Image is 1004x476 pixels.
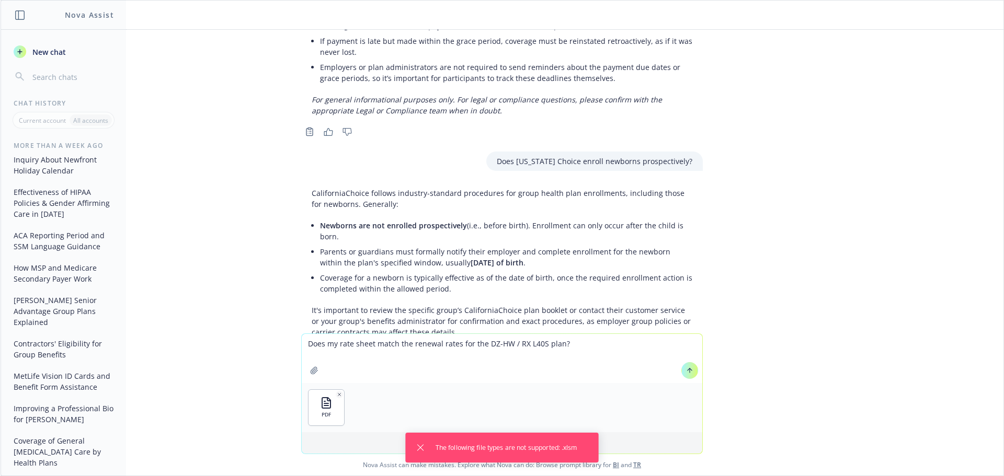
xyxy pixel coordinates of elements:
[9,292,118,331] button: [PERSON_NAME] Senior Advantage Group Plans Explained
[1,99,126,108] div: Chat History
[9,183,118,223] button: Effectiveness of HIPAA Policies & Gender Affirming Care in [DATE]
[30,69,113,84] input: Search chats
[613,460,619,469] a: BI
[305,127,314,136] svg: Copy to clipboard
[9,400,118,428] button: Improving a Professional Bio for [PERSON_NAME]
[471,258,523,268] span: [DATE] of birth
[497,156,692,167] p: Does [US_STATE] Choice enroll newborns prospectively?
[320,270,692,296] li: Coverage for a newborn is typically effective as of the date of birth, once the required enrollme...
[436,443,577,452] span: The following file types are not supported: .xlsm
[19,116,66,125] p: Current account
[9,335,118,363] button: Contractors' Eligibility for Group Benefits
[414,441,427,454] button: Dismiss notification
[339,124,356,139] button: Thumbs down
[1,141,126,150] div: More than a week ago
[9,151,118,179] button: Inquiry About Newfront Holiday Calendar
[320,60,692,86] li: Employers or plan administrators are not required to send reminders about the payment due dates o...
[73,116,108,125] p: All accounts
[9,259,118,287] button: How MSP and Medicare Secondary Payer Work
[9,367,118,396] button: MetLife Vision ID Cards and Benefit Form Assistance
[9,432,118,471] button: Coverage of General [MEDICAL_DATA] Care by Health Plans
[312,95,662,115] em: For general informational purposes only. For legal or compliance questions, please confirm with t...
[30,47,66,57] span: New chat
[9,227,118,255] button: ACA Reporting Period and SSM Language Guidance
[312,305,692,338] p: It's important to review the specific group’s CaliforniaChoice plan booklet or contact their cust...
[320,33,692,60] li: If payment is late but made within the grace period, coverage must be reinstated retroactively, a...
[9,42,118,61] button: New chat
[312,188,692,210] p: CaliforniaChoice follows industry-standard procedures for group health plan enrollments, includin...
[320,218,692,244] li: (i.e., before birth). Enrollment can only occur after the child is born.
[320,220,467,230] span: Newborns are not enrolled prospectively
[320,244,692,270] li: Parents or guardians must formally notify their employer and complete enrollment for the newborn ...
[633,460,641,469] a: TR
[65,9,114,20] h1: Nova Assist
